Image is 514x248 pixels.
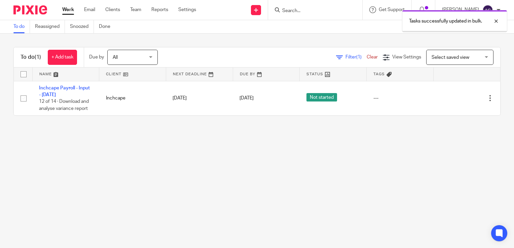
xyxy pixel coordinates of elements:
span: (1) [356,55,362,59]
span: 12 of 14 · Download and analyse variance report [39,99,89,111]
td: Inchcape [99,81,166,115]
a: + Add task [48,50,77,65]
a: Work [62,6,74,13]
a: Clear [367,55,378,59]
a: Done [99,20,115,33]
span: [DATE] [240,96,254,100]
p: Tasks successfully updated in bulk. [409,18,482,25]
a: Settings [178,6,196,13]
a: Email [84,6,95,13]
img: svg%3E [482,5,493,15]
a: Snoozed [70,20,94,33]
span: Filter [345,55,367,59]
span: Not started [306,93,337,101]
a: Team [130,6,141,13]
span: Tags [373,72,385,76]
a: Clients [105,6,120,13]
a: Reports [151,6,168,13]
a: Inchcape Payroll - Input - [DATE] [39,86,90,97]
span: All [113,55,118,60]
td: [DATE] [166,81,233,115]
div: --- [373,95,427,101]
a: Reassigned [35,20,65,33]
h1: To do [21,54,41,61]
span: Select saved view [432,55,469,60]
span: (1) [35,54,41,60]
a: To do [13,20,30,33]
img: Pixie [13,5,47,14]
p: Due by [89,54,104,60]
span: View Settings [392,55,421,59]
